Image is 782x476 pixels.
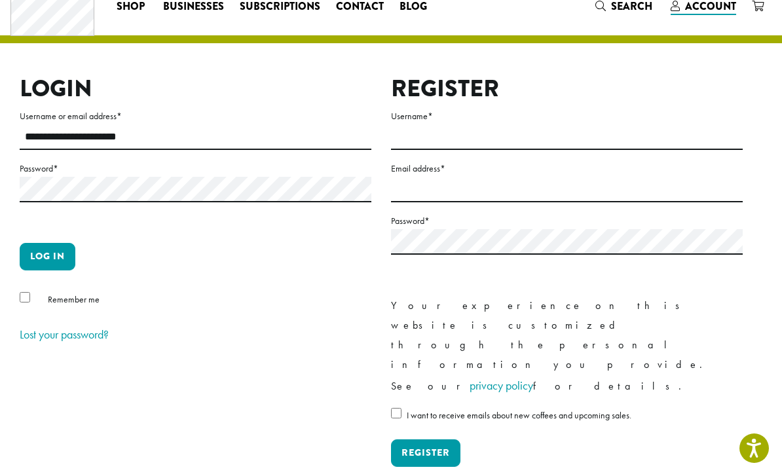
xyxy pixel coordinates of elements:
span: I want to receive emails about new coffees and upcoming sales. [407,409,631,421]
input: I want to receive emails about new coffees and upcoming sales. [391,408,401,418]
label: Password [391,213,743,229]
button: Register [391,439,460,467]
label: Email address [391,160,743,177]
label: Password [20,160,371,177]
p: Your experience on this website is customized through the personal information you provide. See o... [391,296,743,397]
a: privacy policy [470,378,533,393]
button: Log in [20,243,75,270]
label: Username [391,108,743,124]
a: Lost your password? [20,327,109,342]
label: Username or email address [20,108,371,124]
h2: Login [20,75,371,103]
span: Remember me [48,293,100,305]
h2: Register [391,75,743,103]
